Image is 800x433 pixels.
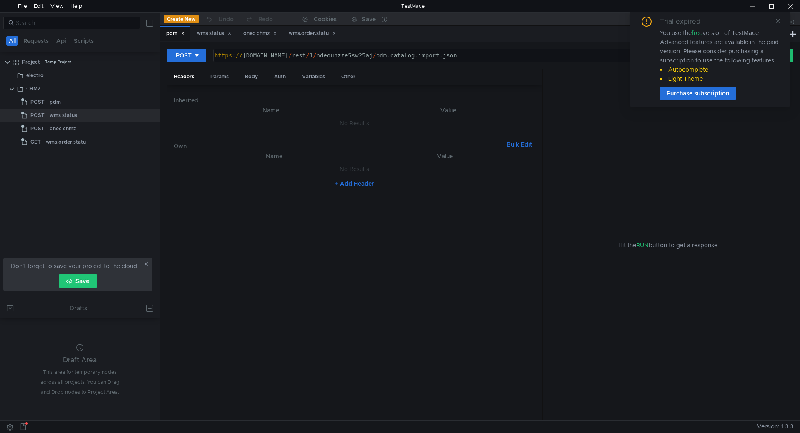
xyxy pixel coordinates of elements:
[340,119,369,127] nz-embed-empty: No Results
[16,18,135,27] input: Search...
[70,303,87,313] div: Drafts
[692,29,702,37] span: free
[187,151,361,161] th: Name
[176,51,192,60] div: POST
[660,28,780,83] div: You use the version of TestMace. Advanced features are available in the paid version. Please cons...
[361,105,535,115] th: Value
[26,82,41,95] div: CHMZ
[199,13,240,25] button: Undo
[46,136,86,148] div: wms.order.statu
[295,69,332,85] div: Variables
[660,65,780,74] li: Autocomplete
[164,15,199,23] button: Create New
[340,165,369,173] nz-embed-empty: No Results
[335,69,362,85] div: Other
[314,14,337,24] div: Cookies
[166,29,185,38] div: pdm
[11,261,137,271] span: Don't forget to save your project to the cloud
[624,12,682,26] button: No Environment
[204,69,235,85] div: Params
[59,274,97,288] button: Save
[71,36,96,46] button: Scripts
[267,69,292,85] div: Auth
[218,14,234,24] div: Undo
[636,241,649,249] span: RUN
[30,96,45,108] span: POST
[362,16,376,22] div: Save
[660,74,780,83] li: Light Theme
[361,151,529,161] th: Value
[180,105,361,115] th: Name
[6,36,18,46] button: All
[618,241,717,250] span: Hit the button to get a response
[757,421,793,433] span: Version: 1.3.3
[50,122,76,135] div: onec chmz
[660,87,736,100] button: Purchase subscription
[54,36,69,46] button: Api
[167,49,206,62] button: POST
[240,13,279,25] button: Redo
[238,69,265,85] div: Body
[21,36,51,46] button: Requests
[174,95,535,105] h6: Inherited
[50,96,61,108] div: pdm
[174,141,503,151] h6: Own
[258,14,273,24] div: Redo
[197,29,232,38] div: wms status
[26,69,44,82] div: electro
[30,136,41,148] span: GET
[50,109,77,122] div: wms status
[167,69,201,85] div: Headers
[503,139,535,149] button: Bulk Edit
[660,17,710,27] div: Trial expired
[289,29,336,38] div: wms.order.statu
[22,56,40,68] div: Project
[30,122,45,135] span: POST
[332,179,377,189] button: + Add Header
[45,56,71,68] div: Temp Project
[30,109,45,122] span: POST
[243,29,277,38] div: onec chmz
